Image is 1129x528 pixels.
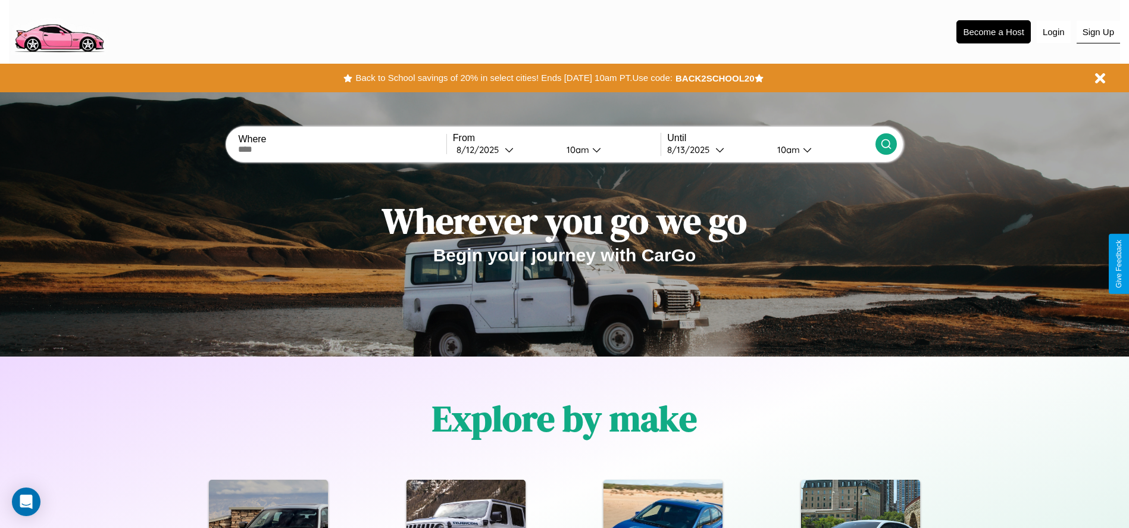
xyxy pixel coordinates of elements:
h1: Explore by make [432,394,697,443]
button: Become a Host [956,20,1031,43]
button: 10am [768,143,875,156]
div: 10am [771,144,803,155]
div: 10am [561,144,592,155]
div: Open Intercom Messenger [12,488,40,516]
label: From [453,133,661,143]
button: Login [1037,21,1071,43]
button: Back to School savings of 20% in select cities! Ends [DATE] 10am PT.Use code: [352,70,675,86]
label: Until [667,133,875,143]
button: 8/12/2025 [453,143,557,156]
div: Give Feedback [1115,240,1123,288]
div: 8 / 13 / 2025 [667,144,715,155]
button: 10am [557,143,661,156]
label: Where [238,134,446,145]
b: BACK2SCHOOL20 [675,73,755,83]
button: Sign Up [1077,21,1120,43]
div: 8 / 12 / 2025 [456,144,505,155]
img: logo [9,6,109,55]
